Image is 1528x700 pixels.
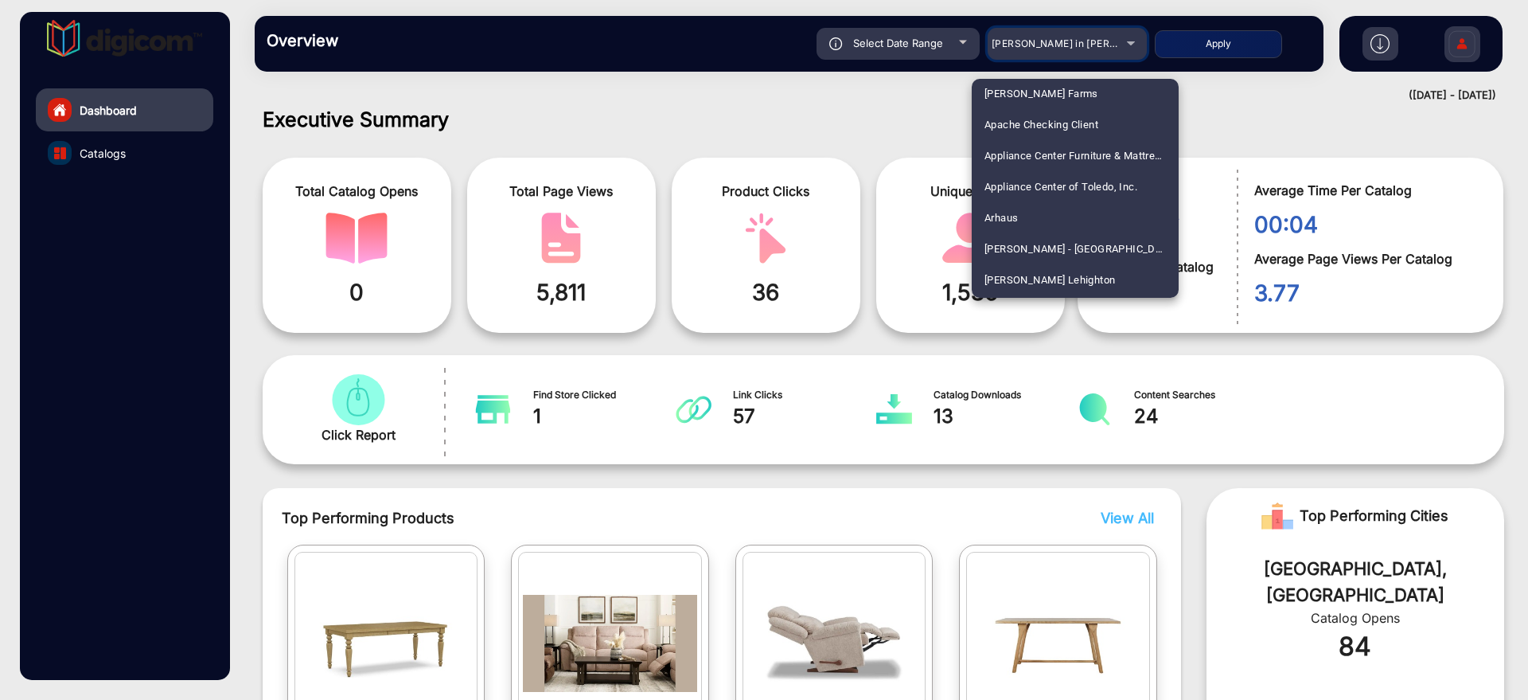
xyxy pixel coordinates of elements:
span: Appliance Center Furniture & Mattress [984,140,1166,171]
span: [PERSON_NAME] Lehighton [984,264,1115,295]
span: Ashley Hometrends [US_STATE] [984,295,1136,327]
span: Arhaus [984,202,1018,233]
span: Appliance Center of Toledo, Inc. [984,171,1137,202]
span: Apache Checking Client [984,109,1098,140]
span: [PERSON_NAME] - [GEOGRAPHIC_DATA] [GEOGRAPHIC_DATA] [984,233,1166,264]
span: [PERSON_NAME] Farms [984,78,1098,109]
